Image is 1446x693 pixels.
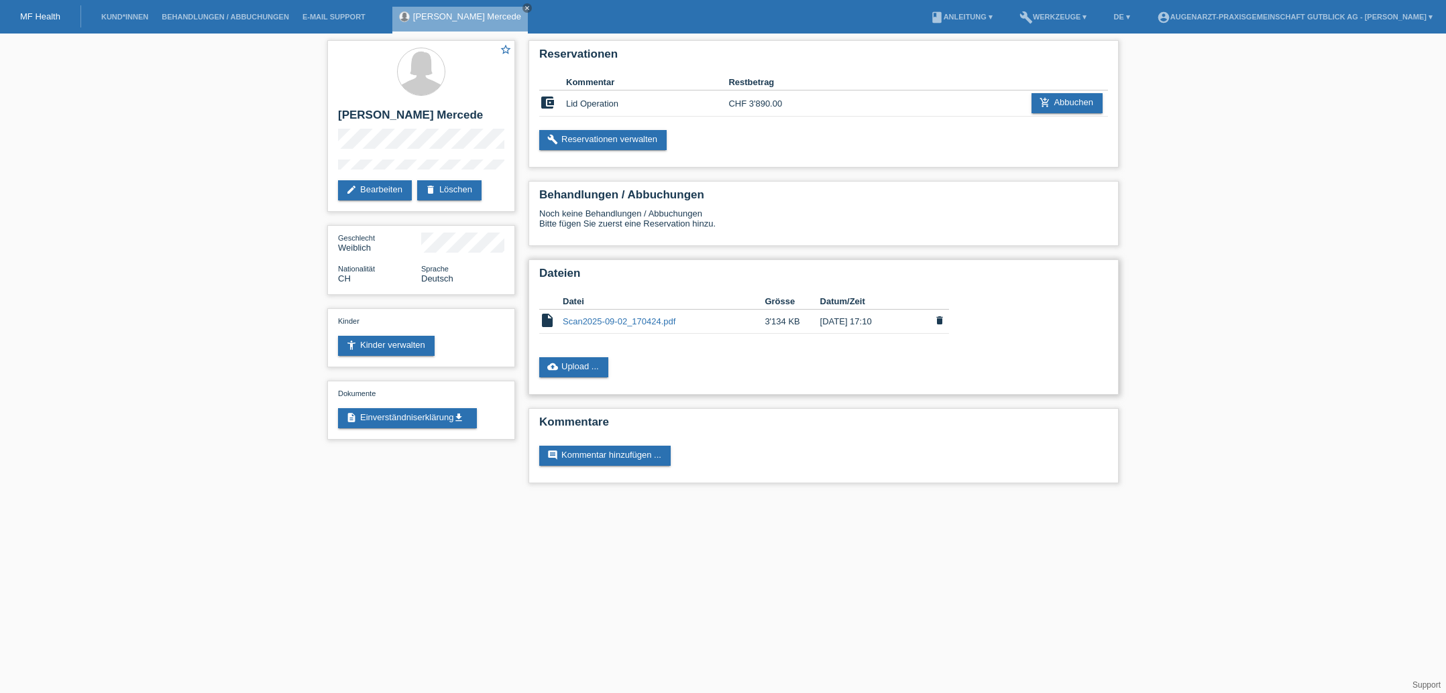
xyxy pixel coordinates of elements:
i: account_circle [1157,11,1170,24]
a: commentKommentar hinzufügen ... [539,446,671,466]
th: Datum/Zeit [820,294,930,310]
td: [DATE] 17:10 [820,310,930,334]
a: star_border [500,44,512,58]
h2: Dateien [539,267,1108,287]
a: buildWerkzeuge ▾ [1013,13,1094,21]
h2: Behandlungen / Abbuchungen [539,188,1108,208]
td: Lid Operation [566,90,728,117]
span: Schweiz [338,273,351,283]
a: DE ▾ [1107,13,1136,21]
i: insert_drive_file [539,312,555,328]
th: Grösse [765,294,820,310]
a: accessibility_newKinder verwalten [338,336,435,356]
i: star_border [500,44,512,56]
span: Deutsch [421,273,453,283]
h2: [PERSON_NAME] Mercede [338,109,504,129]
i: close [524,5,531,11]
a: cloud_uploadUpload ... [539,357,608,377]
i: build [1019,11,1033,24]
th: Restbetrag [728,74,810,90]
a: descriptionEinverständniserklärungget_app [338,408,477,428]
i: edit [346,184,357,195]
th: Kommentar [566,74,728,90]
a: Kund*innen [95,13,155,21]
i: delete [425,184,436,195]
div: Weiblich [338,233,421,253]
h2: Kommentare [539,416,1108,436]
i: account_balance_wallet [539,94,555,111]
i: add_shopping_cart [1040,97,1050,108]
span: Geschlecht [338,234,375,242]
i: build [547,134,558,145]
span: Sprache [421,265,449,273]
a: Support [1412,680,1441,690]
i: cloud_upload [547,361,558,372]
a: editBearbeiten [338,180,412,200]
a: MF Health [20,11,60,21]
i: description [346,412,357,423]
h2: Reservationen [539,48,1108,68]
td: CHF 3'890.00 [728,90,810,117]
span: Nationalität [338,265,375,273]
div: Noch keine Behandlungen / Abbuchungen Bitte fügen Sie zuerst eine Reservation hinzu. [539,208,1108,239]
a: close [522,3,532,13]
span: Dokumente [338,389,376,397]
span: Kinder [338,317,359,325]
a: Behandlungen / Abbuchungen [155,13,296,21]
i: comment [547,450,558,460]
a: Scan2025-09-02_170424.pdf [563,316,675,326]
a: [PERSON_NAME] Mercede [413,11,521,21]
td: 3'134 KB [765,310,820,334]
th: Datei [563,294,765,310]
i: book [930,11,944,24]
span: Löschen [930,314,949,329]
i: delete [934,315,945,326]
a: deleteLöschen [417,180,482,200]
i: accessibility_new [346,340,357,351]
i: get_app [453,412,464,423]
a: add_shopping_cartAbbuchen [1032,93,1103,113]
a: E-Mail Support [296,13,372,21]
a: account_circleAugenarzt-Praxisgemeinschaft Gutblick AG - [PERSON_NAME] ▾ [1150,13,1439,21]
a: bookAnleitung ▾ [924,13,999,21]
a: buildReservationen verwalten [539,130,667,150]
